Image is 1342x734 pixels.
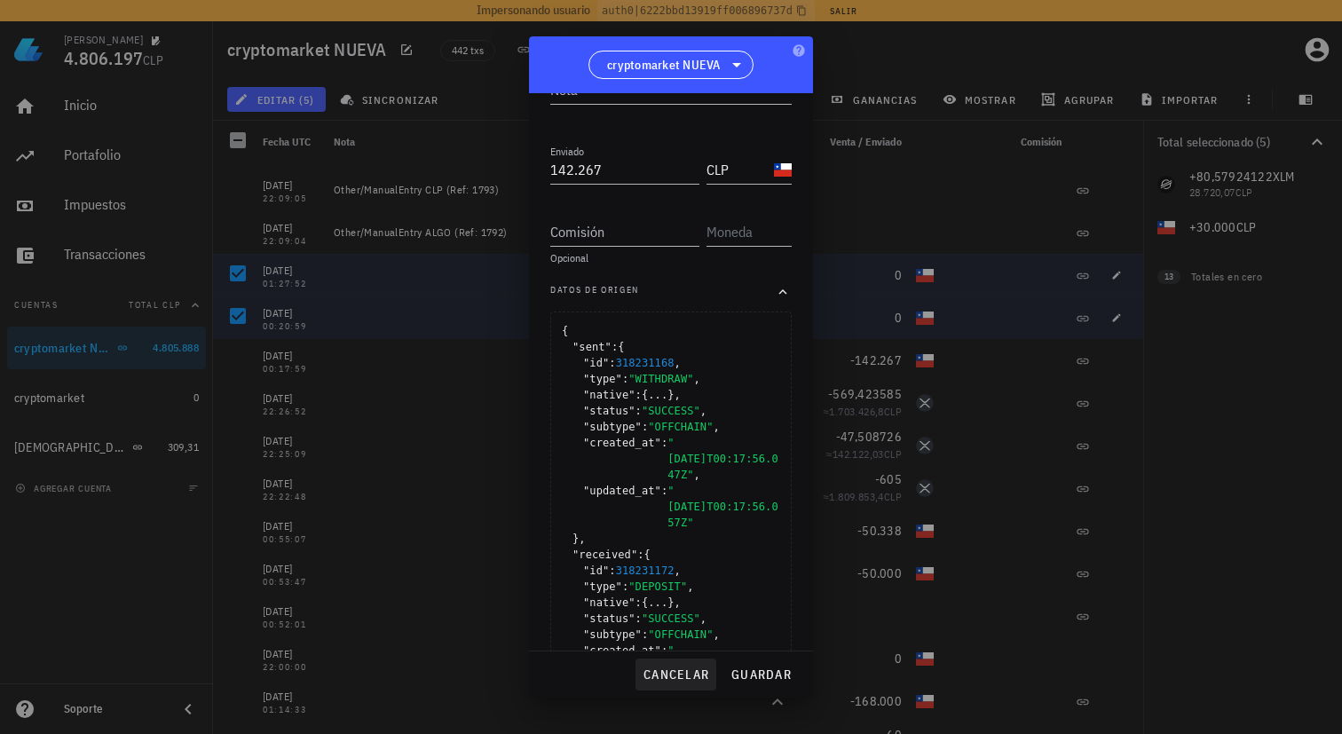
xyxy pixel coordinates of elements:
span: {...} [642,389,675,401]
span: : [661,485,667,497]
span: guardar [730,667,792,683]
span: : [609,357,615,369]
span: "type" [583,371,628,387]
input: Moneda [707,155,770,184]
span: "OFFCHAIN" [648,628,713,641]
span: { [644,549,651,561]
span: "[DATE]T00:17:56.047Z" [667,437,778,481]
span: "native" [583,595,642,611]
span: Datos de origen [550,283,639,301]
span: , [694,469,700,481]
span: "subtype" [583,419,648,435]
span: : [635,596,642,609]
span: "native" [583,387,642,403]
div: CLP-icon [774,161,792,178]
span: "created_at" [583,435,667,483]
span: cryptomarket NUEVA [607,56,721,74]
span: : [622,580,628,593]
span: "OFFCHAIN" [648,421,713,433]
span: "WITHDRAW" [628,373,693,385]
span: { [618,341,624,353]
span: , [714,628,720,641]
span: : [661,644,667,657]
span: : [612,341,618,353]
span: , [675,357,681,369]
span: "type" [583,579,628,595]
span: : [635,405,642,417]
span: , [700,612,707,625]
label: Enviado [550,145,584,158]
span: : [642,421,648,433]
span: "status" [583,403,642,419]
span: : [622,373,628,385]
span: "received" [572,547,644,563]
span: : [609,564,615,577]
span: : [642,628,648,641]
span: , [694,373,700,385]
span: "DEPOSIT" [628,580,687,593]
span: 318231168 [616,357,675,369]
span: , [675,389,681,401]
button: cancelar [635,659,716,691]
span: , [675,564,681,577]
span: { [562,325,568,337]
span: "SUCCESS" [642,612,700,625]
span: : [661,437,667,449]
span: "id" [583,563,616,579]
span: "subtype" [583,627,648,643]
span: } [572,533,579,545]
span: "SUCCESS" [642,405,700,417]
span: : [635,612,642,625]
span: , [714,421,720,433]
span: "updated_at" [583,483,667,531]
span: "sent" [572,339,618,355]
span: cancelar [643,667,709,683]
button: guardar [723,659,799,691]
span: "[DATE]T00:18:17.973Z" [667,644,778,689]
span: "created_at" [583,643,667,691]
input: Moneda [707,217,788,246]
span: "id" [583,355,616,371]
span: "status" [583,611,642,627]
span: : [637,549,643,561]
span: , [675,596,681,609]
span: , [579,533,585,545]
span: , [687,580,693,593]
span: 318231172 [616,564,675,577]
span: , [700,405,707,417]
span: "[DATE]T00:17:56.057Z" [667,485,778,529]
span: : [635,389,642,401]
div: Opcional [550,253,792,264]
span: {...} [642,596,675,609]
